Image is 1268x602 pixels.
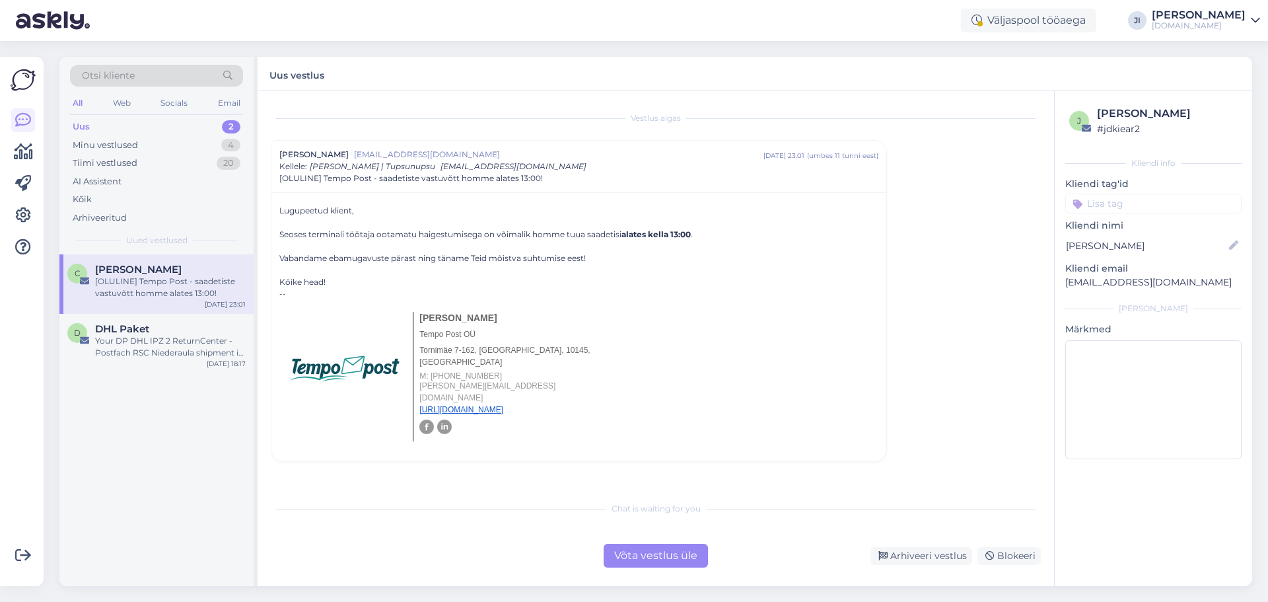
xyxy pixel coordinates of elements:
[354,149,763,161] span: [EMAIL_ADDRESS][DOMAIN_NAME]
[763,151,804,161] div: [DATE] 23:01
[1097,106,1238,122] div: [PERSON_NAME]
[207,359,246,369] div: [DATE] 18:17
[70,94,85,112] div: All
[279,205,878,441] div: Lugupeetud klient,
[221,139,240,152] div: 4
[419,381,555,402] a: [PERSON_NAME][EMAIL_ADDRESS][DOMAIN_NAME]
[222,120,240,133] div: 2
[961,9,1096,32] div: Väljaspool tööaega
[1065,157,1242,169] div: Kliendi info
[74,328,81,338] span: D
[73,193,92,206] div: Kõik
[437,420,455,437] img: https://www.linkedin.com/company/tempo-post
[279,289,286,299] span: --
[870,547,972,565] div: Arhiveeri vestlus
[1097,122,1238,136] div: # jdkiear2
[977,547,1041,565] div: Blokeeri
[807,151,878,161] div: ( umbes 11 tunni eest )
[75,268,81,278] span: C
[279,172,543,184] span: [OLULINE] Tempo Post - saadetiste vastuvõtt homme alates 13:00!
[73,157,137,170] div: Tiimi vestlused
[95,323,149,335] span: DHL Paket
[419,330,475,339] span: Tempo Post OÜ
[73,139,138,152] div: Minu vestlused
[279,149,349,161] span: [PERSON_NAME]
[419,372,502,380] span: M: [PHONE_NUMBER]
[82,69,135,83] span: Otsi kliente
[1077,116,1081,126] span: j
[1128,11,1146,30] div: JI
[271,112,1041,124] div: Vestlus algas
[440,161,586,171] span: [EMAIL_ADDRESS][DOMAIN_NAME]
[279,229,878,241] div: Seoses terminali töötaja ootamatu haigestumisega on võimalik homme tuua saadetisi .
[95,264,182,276] span: Carl-Robert Reidolf
[621,229,691,239] b: alates kella 13:00
[310,161,435,171] span: [PERSON_NAME] | Tupsunupsu
[279,252,878,264] div: Vabandame ebamugavuste pärast ning täname Teid mõistva suhtumise eest!
[1152,20,1246,31] div: [DOMAIN_NAME]
[419,420,437,437] img: https://www.facebook.com/tempopost
[604,544,708,568] div: Võta vestlus üle
[1065,262,1242,276] p: Kliendi email
[1065,194,1242,213] input: Lisa tag
[1065,177,1242,191] p: Kliendi tag'id
[279,276,878,288] div: Kõike head!
[126,235,188,246] span: Uued vestlused
[1065,219,1242,233] p: Kliendi nimi
[217,157,240,170] div: 20
[419,405,503,414] a: [URL][DOMAIN_NAME]
[271,503,1041,515] div: Chat is waiting for you
[73,211,127,225] div: Arhiveeritud
[279,161,307,171] span: Kellele :
[11,67,36,93] img: Askly Logo
[1065,276,1242,289] p: [EMAIL_ADDRESS][DOMAIN_NAME]
[158,94,190,112] div: Socials
[110,94,133,112] div: Web
[95,335,246,359] div: Your DP DHL IPZ 2 ReturnCenter - Postfach RSC Niederaula shipment is on its way
[95,276,246,299] div: [OLULINE] Tempo Post - saadetiste vastuvõtt homme alates 13:00!
[1065,322,1242,336] p: Märkmed
[73,175,122,188] div: AI Assistent
[1152,10,1260,31] a: [PERSON_NAME][DOMAIN_NAME]
[215,94,243,112] div: Email
[1066,239,1226,253] input: Lisa nimi
[205,299,246,309] div: [DATE] 23:01
[73,120,90,133] div: Uus
[1152,10,1246,20] div: [PERSON_NAME]
[1065,303,1242,315] div: [PERSON_NAME]
[419,313,497,323] span: [PERSON_NAME]
[269,65,324,83] label: Uus vestlus
[279,349,411,389] img: AIorK4xHQib33LbIe4kQahXenVA3MlQPH7qSXyGHiFltYGvDDAdhObWFwrgwuhPfYsX6w9mPhFdf2qUyKSeW
[419,346,590,367] font: Tornimäe 7-162, [GEOGRAPHIC_DATA], 10145, [GEOGRAPHIC_DATA]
